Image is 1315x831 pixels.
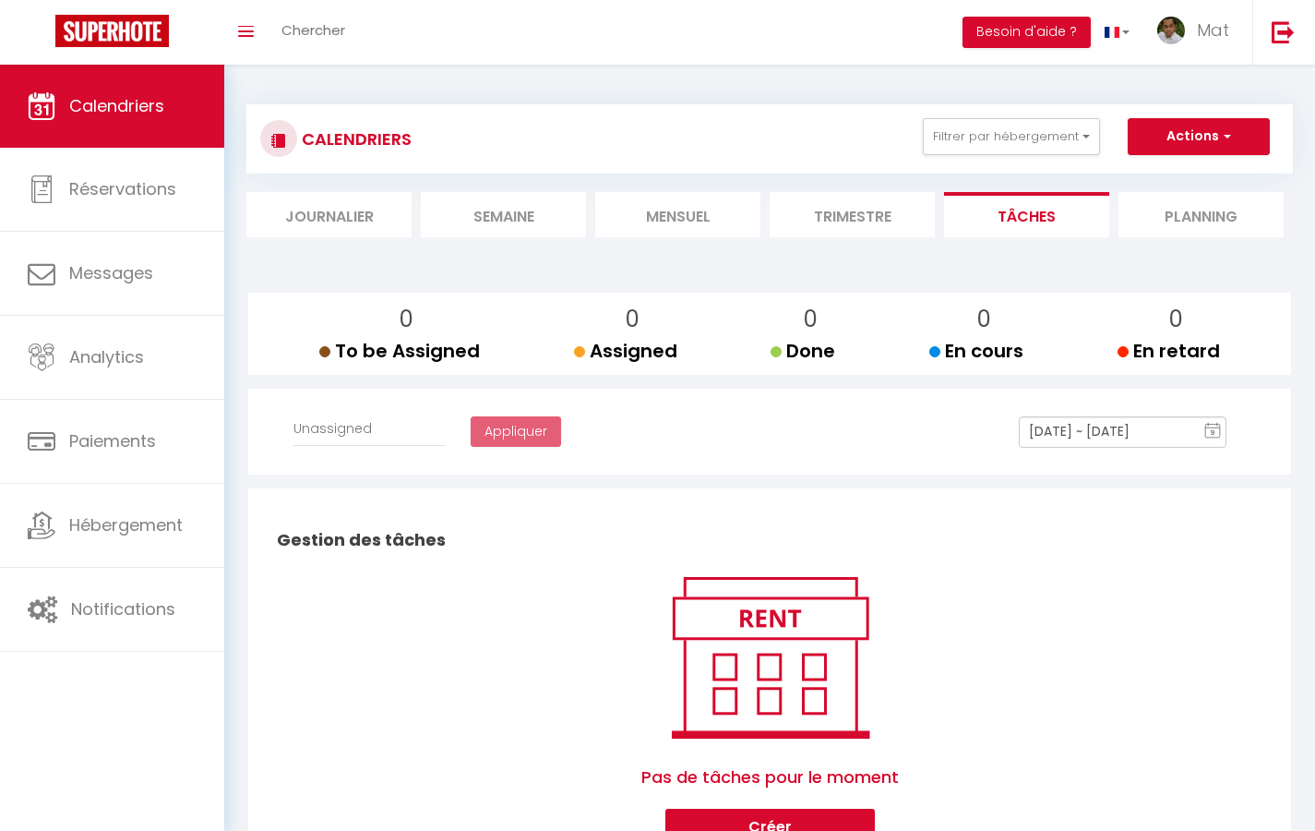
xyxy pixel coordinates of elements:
[69,261,153,284] span: Messages
[69,513,183,536] span: Hébergement
[652,569,888,746] img: rent.png
[69,94,164,117] span: Calendriers
[1211,428,1215,437] text: 9
[1019,416,1226,448] input: Select Date Range
[785,302,835,337] p: 0
[272,512,1267,569] h2: Gestion des tâches
[334,302,480,337] p: 0
[246,192,412,237] li: Journalier
[55,15,169,47] img: Super Booking
[770,192,935,237] li: Trimestre
[319,338,480,364] span: To be Assigned
[15,7,70,63] button: Ouvrir le widget de chat LiveChat
[1128,118,1270,155] button: Actions
[1197,18,1229,42] span: Mat
[641,746,899,809] span: Pas de tâches pour le moment
[962,17,1091,48] button: Besoin d'aide ?
[574,338,677,364] span: Assigned
[421,192,586,237] li: Semaine
[69,345,144,368] span: Analytics
[69,429,156,452] span: Paiements
[944,192,1109,237] li: Tâches
[1272,20,1295,43] img: logout
[589,302,677,337] p: 0
[71,597,175,620] span: Notifications
[1118,338,1220,364] span: En retard
[1132,302,1220,337] p: 0
[1118,192,1284,237] li: Planning
[771,338,835,364] span: Done
[944,302,1023,337] p: 0
[1157,17,1185,44] img: ...
[69,177,176,200] span: Réservations
[923,118,1100,155] button: Filtrer par hébergement
[595,192,760,237] li: Mensuel
[929,338,1023,364] span: En cours
[297,118,412,160] h3: CALENDRIERS
[281,20,345,40] span: Chercher
[471,416,561,448] button: Appliquer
